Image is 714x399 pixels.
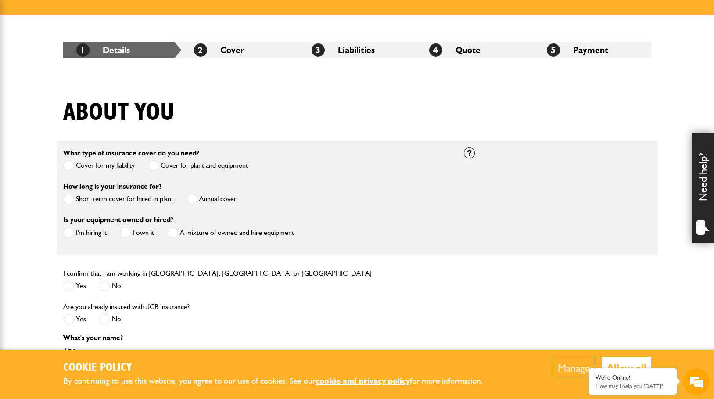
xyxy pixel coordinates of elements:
label: Annual cover [187,194,237,205]
div: We're Online! [596,374,670,381]
label: Is your equipment owned or hired? [63,216,173,223]
li: Cover [181,42,298,58]
label: I own it [120,227,154,238]
span: 3 [312,43,325,57]
label: A mixture of owned and hire equipment [167,227,294,238]
button: Allow all [602,357,651,379]
h1: About you [63,98,175,127]
label: I confirm that I am working in [GEOGRAPHIC_DATA], [GEOGRAPHIC_DATA] or [GEOGRAPHIC_DATA] [63,270,372,277]
p: By continuing to use this website, you agree to our use of cookies. See our for more information. [63,374,498,388]
label: No [99,314,121,325]
li: Payment [534,42,651,58]
li: Details [63,42,181,58]
label: How long is your insurance for? [63,183,161,190]
p: How may I help you today? [596,383,670,389]
label: No [99,280,121,291]
label: Yes [63,280,86,291]
label: What type of insurance cover do you need? [63,150,199,157]
li: Liabilities [298,42,416,58]
label: Yes [63,314,86,325]
span: 2 [194,43,207,57]
label: Title [63,347,451,354]
label: Short term cover for hired in plant [63,194,173,205]
div: Need help? [692,133,714,243]
a: cookie and privacy policy [316,376,410,386]
span: 5 [547,43,560,57]
span: 4 [429,43,442,57]
label: I'm hiring it [63,227,107,238]
p: What's your name? [63,334,451,341]
li: Quote [416,42,534,58]
label: Cover for plant and equipment [148,160,248,171]
label: Cover for my liability [63,160,135,171]
label: Are you already insured with JCB Insurance? [63,303,190,310]
h2: Cookie Policy [63,361,498,375]
span: 1 [76,43,90,57]
button: Manage [553,357,595,379]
